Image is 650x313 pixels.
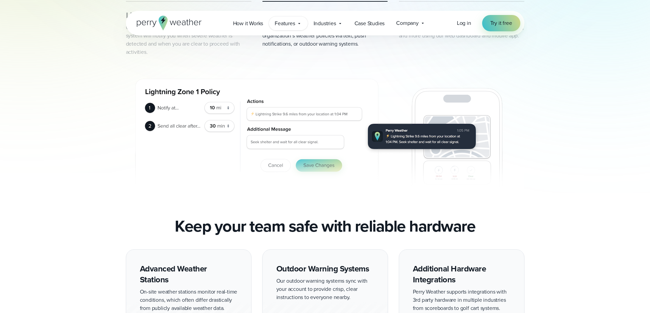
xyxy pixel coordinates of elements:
[233,19,263,28] span: How it Works
[275,19,295,28] span: Features
[396,19,419,27] span: Company
[457,19,471,27] a: Log in
[349,16,391,30] a: Case Studies
[262,24,388,48] p: Receive automatic alerts aligned with your organization’s weather policies via text, push notific...
[399,10,524,21] h3: Simple software
[227,16,269,30] a: How it Works
[355,19,385,28] span: Case Studies
[262,10,388,21] h3: Policy risk alerts
[175,217,475,236] h2: Keep your team safe with reliable hardware
[126,24,251,56] p: Our weather station and integrated notification system will notify you when severe weather is det...
[126,64,524,203] div: slideshow
[126,10,251,21] h3: Lightning and weather monitoring
[482,15,520,31] a: Try it free
[126,64,524,203] div: 2 of 3
[490,19,512,27] span: Try it free
[314,19,336,28] span: Industries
